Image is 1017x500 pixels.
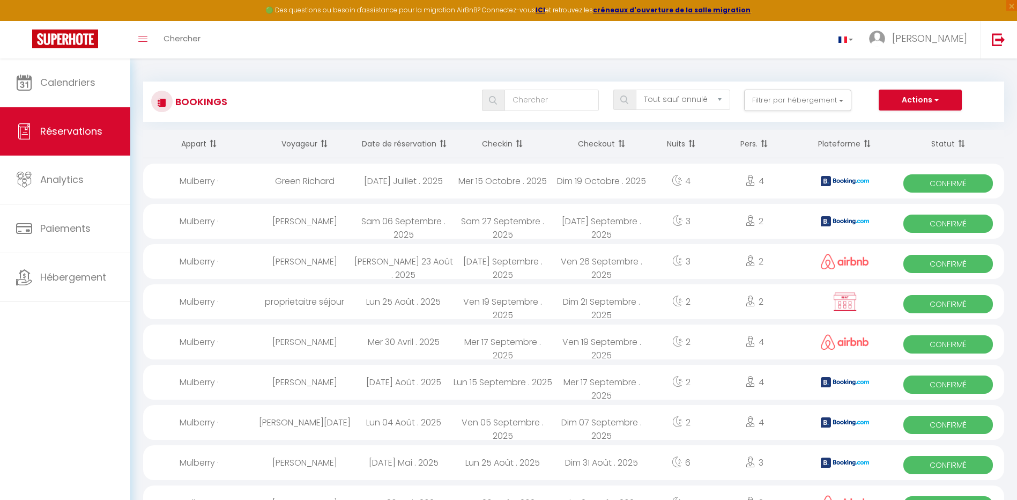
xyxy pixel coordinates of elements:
span: Calendriers [40,76,95,89]
th: Sort by checkout [552,130,651,158]
a: créneaux d'ouverture de la salle migration [593,5,751,14]
th: Sort by rentals [143,130,255,158]
img: ... [869,31,885,47]
button: Filtrer par hébergement [744,90,851,111]
input: Chercher [504,90,599,111]
span: Hébergement [40,270,106,284]
span: Réservations [40,124,102,138]
h3: Bookings [173,90,227,114]
span: Analytics [40,173,84,186]
th: Sort by people [711,130,798,158]
button: Ouvrir le widget de chat LiveChat [9,4,41,36]
img: logout [992,33,1005,46]
a: Chercher [155,21,209,58]
button: Actions [879,90,961,111]
span: Paiements [40,222,91,235]
th: Sort by channel [798,130,893,158]
a: ... [PERSON_NAME] [861,21,981,58]
th: Sort by guest [255,130,354,158]
th: Sort by booking date [354,130,453,158]
a: ICI [536,5,545,14]
th: Sort by checkin [453,130,552,158]
th: Sort by nights [651,130,711,158]
span: [PERSON_NAME] [892,32,967,45]
img: Super Booking [32,30,98,48]
th: Sort by status [892,130,1004,158]
span: Chercher [164,33,201,44]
